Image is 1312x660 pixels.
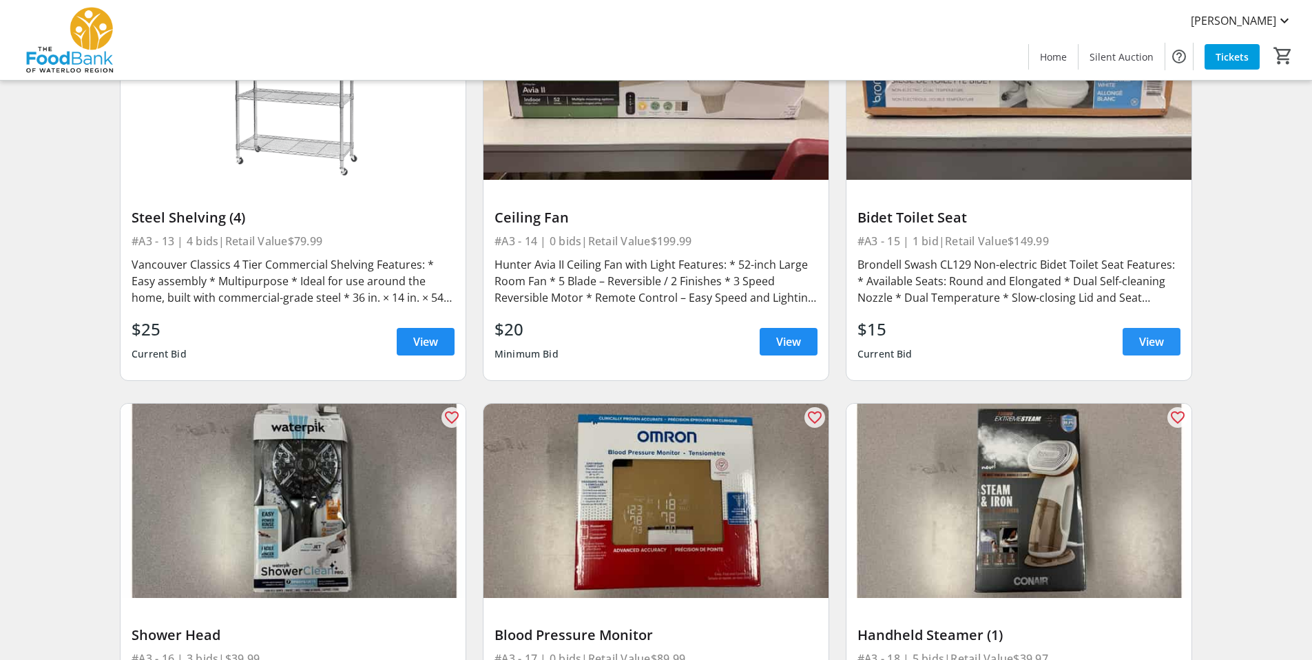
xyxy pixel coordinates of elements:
div: Shower Head [132,627,455,643]
a: View [1123,328,1180,355]
div: Ceiling Fan [494,209,818,226]
span: View [413,333,438,350]
button: Cart [1271,43,1295,68]
span: Silent Auction [1090,50,1154,64]
a: Tickets [1205,44,1260,70]
img: Handheld Steamer (1) [846,404,1191,598]
a: View [760,328,818,355]
mat-icon: favorite_outline [444,409,460,426]
div: $20 [494,317,559,342]
div: Current Bid [857,342,913,367]
img: Shower Head [121,404,466,598]
div: $15 [857,317,913,342]
a: Silent Auction [1079,44,1165,70]
div: $25 [132,317,187,342]
div: #A3 - 15 | 1 bid | Retail Value $149.99 [857,231,1180,251]
img: The Food Bank of Waterloo Region's Logo [8,6,131,74]
span: Home [1040,50,1067,64]
div: Blood Pressure Monitor [494,627,818,643]
div: Handheld Steamer (1) [857,627,1180,643]
span: [PERSON_NAME] [1191,12,1276,29]
div: #A3 - 14 | 0 bids | Retail Value $199.99 [494,231,818,251]
div: Current Bid [132,342,187,367]
a: View [397,328,455,355]
div: Hunter Avia II Ceiling Fan with Light Features: * 52-inch Large Room Fan * 5 Blade – Reversible /... [494,256,818,306]
div: Minimum Bid [494,342,559,367]
button: [PERSON_NAME] [1180,10,1304,32]
button: Help [1165,43,1193,70]
div: Bidet Toilet Seat [857,209,1180,226]
a: Home [1029,44,1078,70]
div: Vancouver Classics 4 Tier Commercial Shelving Features: * Easy assembly * Multipurpose * Ideal fo... [132,256,455,306]
img: Blood Pressure Monitor [483,404,829,598]
mat-icon: favorite_outline [806,409,823,426]
span: View [1139,333,1164,350]
div: #A3 - 13 | 4 bids | Retail Value $79.99 [132,231,455,251]
span: Tickets [1216,50,1249,64]
mat-icon: favorite_outline [1169,409,1186,426]
div: Steel Shelving (4) [132,209,455,226]
span: View [776,333,801,350]
div: Brondell Swash CL129 Non-electric Bidet Toilet Seat Features: * Available Seats: Round and Elonga... [857,256,1180,306]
